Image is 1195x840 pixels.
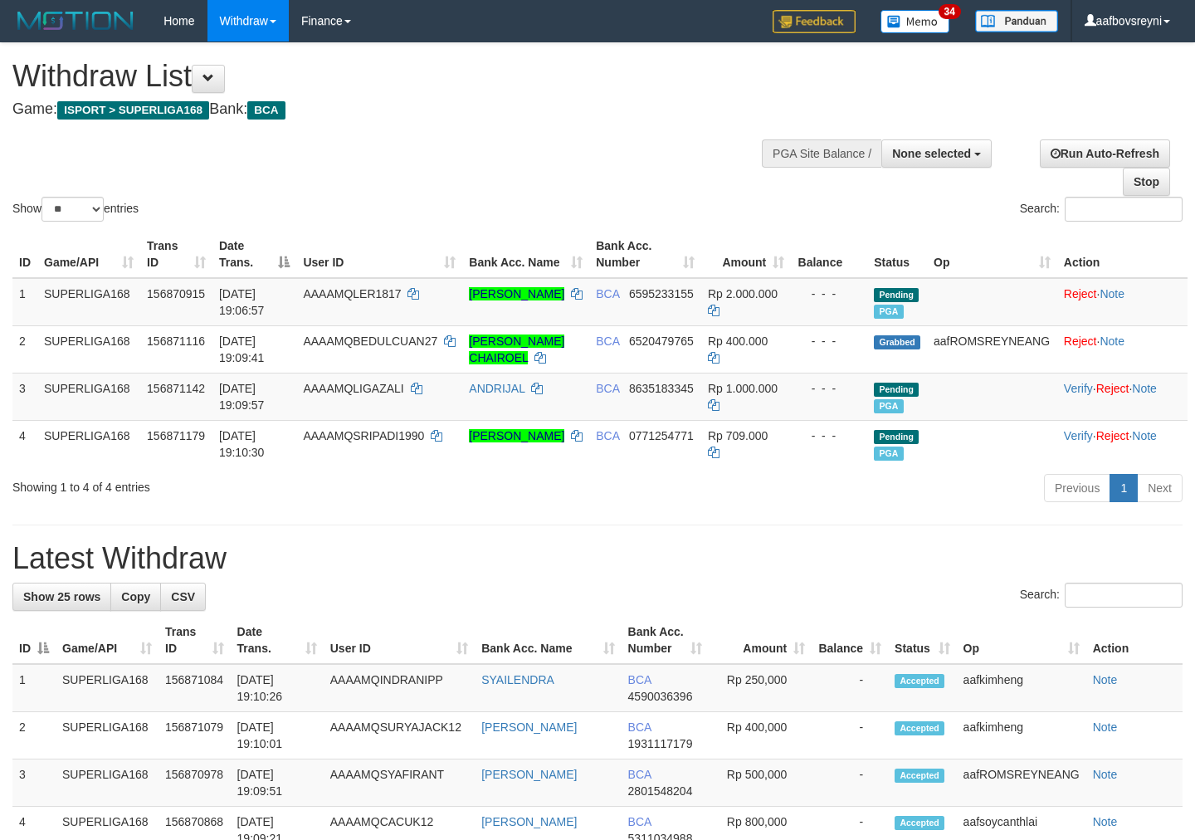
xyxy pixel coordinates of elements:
th: Bank Acc. Number: activate to sort column ascending [589,231,701,278]
a: Run Auto-Refresh [1040,139,1170,168]
a: Verify [1064,382,1093,395]
span: AAAAMQSRIPADI1990 [303,429,424,442]
td: aafkimheng [957,712,1086,759]
td: 3 [12,759,56,807]
th: Bank Acc. Name: activate to sort column ascending [475,617,621,664]
span: BCA [628,768,651,781]
span: Marked by aafsoycanthlai [874,447,903,461]
th: User ID: activate to sort column ascending [324,617,475,664]
span: Copy [121,590,150,603]
span: CSV [171,590,195,603]
span: Marked by aafsoycanthlai [874,305,903,319]
h4: Game: Bank: [12,101,780,118]
td: aafROMSREYNEANG [927,325,1057,373]
th: Game/API: activate to sort column ascending [56,617,159,664]
span: Pending [874,383,919,397]
td: SUPERLIGA168 [37,373,140,420]
th: Trans ID: activate to sort column ascending [140,231,212,278]
a: [PERSON_NAME] [481,720,577,734]
label: Show entries [12,197,139,222]
td: 4 [12,420,37,467]
span: 156871116 [147,335,205,348]
td: Rp 500,000 [709,759,812,807]
a: Reject [1096,382,1129,395]
a: Reject [1064,287,1097,300]
td: 2 [12,325,37,373]
td: 1 [12,664,56,712]
a: Stop [1123,168,1170,196]
span: Rp 709.000 [708,429,768,442]
a: Note [1100,287,1124,300]
span: Rp 1.000.000 [708,382,778,395]
a: Note [1132,429,1157,442]
a: Copy [110,583,161,611]
a: [PERSON_NAME] [481,815,577,828]
span: BCA [628,673,651,686]
a: [PERSON_NAME] CHAIROEL [469,335,564,364]
span: ISPORT > SUPERLIGA168 [57,101,209,120]
span: Copy 2801548204 to clipboard [628,784,693,798]
span: BCA [628,720,651,734]
td: - [812,664,888,712]
a: Reject [1096,429,1129,442]
td: · · [1057,420,1188,467]
td: [DATE] 19:10:01 [231,712,324,759]
div: - - - [797,286,861,302]
span: Pending [874,288,919,302]
a: Next [1137,474,1183,502]
span: Copy 0771254771 to clipboard [629,429,694,442]
td: 156871084 [159,664,231,712]
span: [DATE] 19:10:30 [219,429,265,459]
th: ID: activate to sort column descending [12,617,56,664]
span: Rp 400.000 [708,335,768,348]
td: aafROMSREYNEANG [957,759,1086,807]
img: Button%20Memo.svg [880,10,950,33]
td: SUPERLIGA168 [37,278,140,326]
td: 156871079 [159,712,231,759]
th: Game/API: activate to sort column ascending [37,231,140,278]
span: 156871142 [147,382,205,395]
td: 2 [12,712,56,759]
span: Grabbed [874,335,920,349]
span: Copy 8635183345 to clipboard [629,382,694,395]
td: - [812,759,888,807]
th: Amount: activate to sort column ascending [709,617,812,664]
td: · · [1057,373,1188,420]
span: Accepted [895,816,944,830]
th: Op: activate to sort column ascending [957,617,1086,664]
td: · [1057,325,1188,373]
span: AAAAMQBEDULCUAN27 [303,335,437,348]
th: Amount: activate to sort column ascending [701,231,791,278]
img: panduan.png [975,10,1058,32]
a: Note [1093,768,1118,781]
a: Verify [1064,429,1093,442]
th: Trans ID: activate to sort column ascending [159,617,231,664]
td: [DATE] 19:10:26 [231,664,324,712]
td: Rp 250,000 [709,664,812,712]
span: Copy 6595233155 to clipboard [629,287,694,300]
th: Date Trans.: activate to sort column descending [212,231,296,278]
td: 3 [12,373,37,420]
span: Accepted [895,721,944,735]
a: Show 25 rows [12,583,111,611]
a: [PERSON_NAME] [469,287,564,300]
a: Note [1100,335,1124,348]
a: Note [1093,815,1118,828]
div: Showing 1 to 4 of 4 entries [12,472,485,496]
td: SUPERLIGA168 [56,664,159,712]
span: BCA [628,815,651,828]
td: SUPERLIGA168 [37,325,140,373]
span: Rp 2.000.000 [708,287,778,300]
th: Date Trans.: activate to sort column ascending [231,617,324,664]
span: Accepted [895,674,944,688]
a: CSV [160,583,206,611]
div: - - - [797,333,861,349]
th: Bank Acc. Number: activate to sort column ascending [622,617,710,664]
span: AAAAMQLIGAZALI [303,382,403,395]
span: Show 25 rows [23,590,100,603]
th: Action [1086,617,1183,664]
a: Note [1093,673,1118,686]
span: [DATE] 19:06:57 [219,287,265,317]
td: SUPERLIGA168 [56,759,159,807]
span: [DATE] 19:09:57 [219,382,265,412]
